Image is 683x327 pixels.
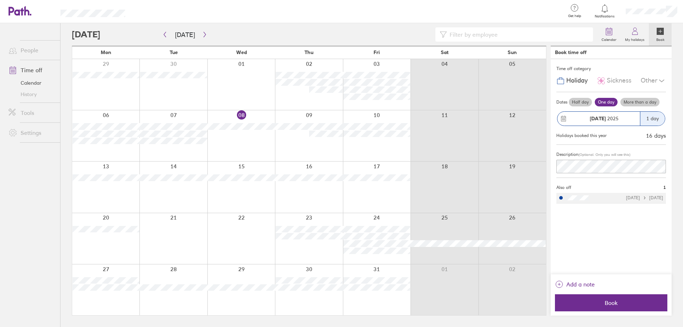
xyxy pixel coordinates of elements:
[621,36,649,42] label: My holidays
[597,23,621,46] a: Calendar
[641,74,666,88] div: Other
[101,49,111,55] span: Mon
[566,279,595,290] span: Add a note
[569,98,592,106] label: Half day
[560,300,662,306] span: Book
[170,49,178,55] span: Tue
[555,294,667,311] button: Book
[3,77,60,89] a: Calendar
[652,36,669,42] label: Book
[595,98,618,106] label: One day
[626,195,663,200] div: [DATE] [DATE]
[3,43,60,57] a: People
[563,14,586,18] span: Get help
[236,49,247,55] span: Wed
[441,49,449,55] span: Sat
[3,89,60,100] a: History
[305,49,313,55] span: Thu
[556,185,571,190] span: Also off
[593,14,616,19] span: Notifications
[590,116,619,121] span: 2025
[556,133,607,138] div: Holidays booked this year
[556,100,567,105] span: Dates
[555,279,595,290] button: Add a note
[566,77,588,84] span: Holiday
[3,106,60,120] a: Tools
[597,36,621,42] label: Calendar
[169,29,201,41] button: [DATE]
[556,108,666,130] button: [DATE] 20251 day
[640,112,665,126] div: 1 day
[590,115,606,122] strong: [DATE]
[649,23,672,46] a: Book
[555,49,587,55] div: Book time off
[556,152,578,157] span: Description
[646,132,666,139] div: 16 days
[3,63,60,77] a: Time off
[607,77,631,84] span: Sickness
[3,126,60,140] a: Settings
[621,23,649,46] a: My holidays
[593,4,616,19] a: Notifications
[663,185,666,190] span: 1
[447,28,589,41] input: Filter by employee
[508,49,517,55] span: Sun
[374,49,380,55] span: Fri
[578,152,630,157] span: (Optional. Only you will see this)
[620,98,660,106] label: More than a day
[556,63,666,74] div: Time off category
